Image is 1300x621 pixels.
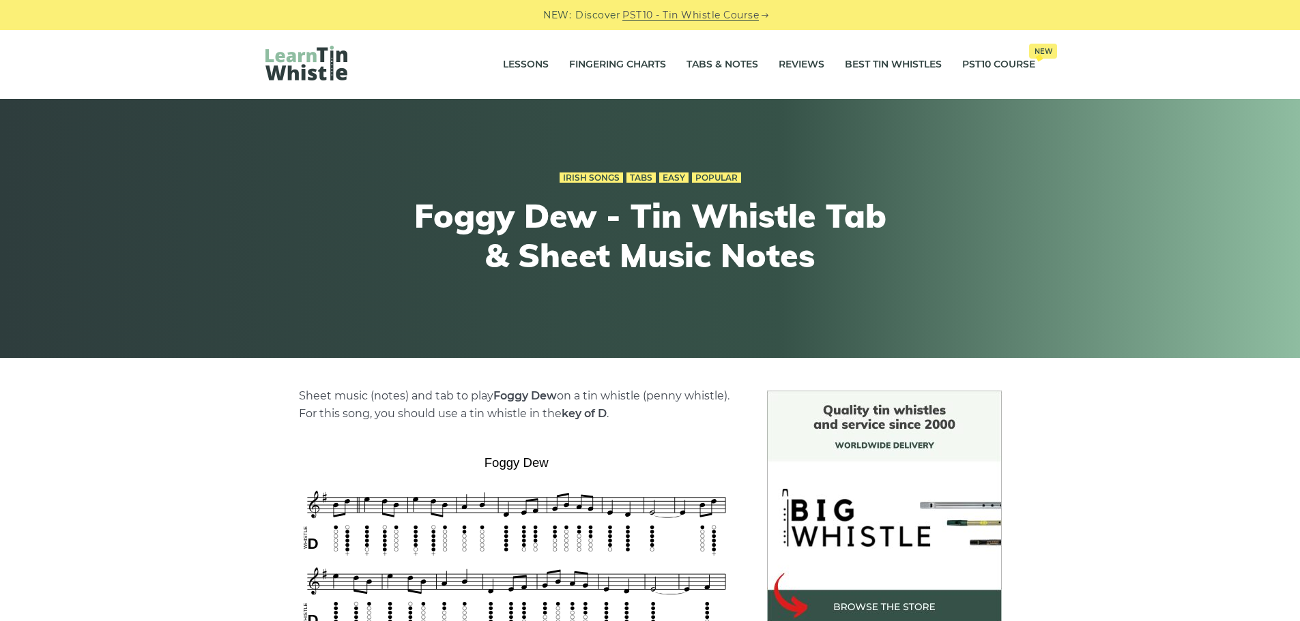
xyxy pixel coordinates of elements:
a: Reviews [779,48,824,82]
a: Tabs & Notes [687,48,758,82]
a: Tabs [626,172,656,183]
a: Best Tin Whistles [845,48,942,82]
strong: Foggy Dew [493,389,557,402]
a: Popular [692,172,741,183]
img: LearnTinWhistle.com [265,46,347,80]
a: Lessons [503,48,549,82]
p: Sheet music (notes) and tab to play on a tin whistle (penny whistle). For this song, you should u... [299,387,734,423]
span: New [1029,44,1057,59]
a: PST10 CourseNew [962,48,1035,82]
strong: key of D [562,407,607,420]
a: Fingering Charts [569,48,666,82]
h1: Foggy Dew - Tin Whistle Tab & Sheet Music Notes [399,196,901,275]
a: Easy [659,172,689,183]
a: Irish Songs [560,172,623,183]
